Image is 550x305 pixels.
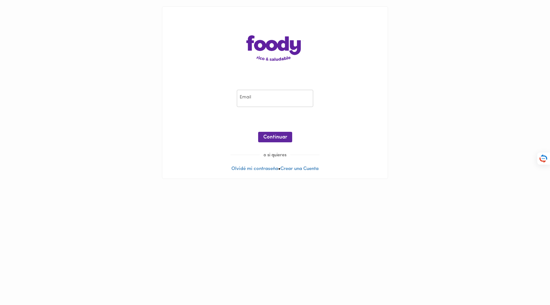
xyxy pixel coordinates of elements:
[237,90,313,107] input: pepitoperez@gmail.com
[231,167,278,171] a: Olvidé mi contraseña
[260,153,290,158] span: o si quieres
[162,7,388,179] div: •
[513,268,544,299] iframe: Messagebird Livechat Widget
[280,167,319,171] a: Crear una Cuenta
[263,134,287,140] span: Continuar
[258,132,292,142] button: Continuar
[246,35,304,61] img: logo-main-page.png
